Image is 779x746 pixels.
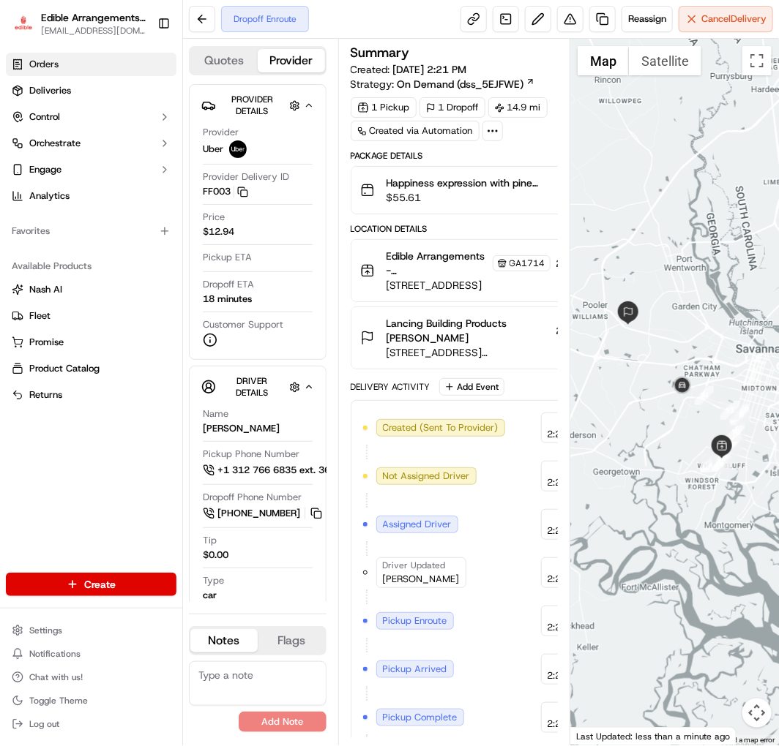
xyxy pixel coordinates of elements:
button: Promise [6,331,176,354]
span: Type [203,574,224,587]
span: Log out [29,718,59,730]
span: 2:29 PM EDT [548,669,604,682]
button: FF003 [203,185,248,198]
div: Package Details [351,150,623,162]
span: [STREET_ADDRESS] [387,278,551,293]
span: Promise [29,336,64,349]
a: Promise [12,336,171,349]
button: Show street map [578,46,629,75]
span: On Demand (dss_5EJFWE) [398,77,524,91]
span: Customer Support [203,318,283,331]
span: $12.94 [203,225,234,238]
span: Happiness expression with pine cheesecake (6657) [387,176,590,190]
div: Start new chat [50,140,240,154]
button: Driver Details [201,372,314,402]
span: Product Catalog [29,362,100,375]
button: Quotes [190,49,258,72]
div: We're available if you need us! [50,154,185,166]
span: 2:21 PM EDT [548,476,604,489]
img: Edible Arrangements - Savannah, GA [12,13,35,34]
button: Settings [6,620,176,641]
button: Add Event [439,378,504,396]
div: Strategy: [351,77,535,91]
span: Pickup ETA [203,251,252,264]
button: Notifications [6,644,176,664]
a: Nash AI [12,283,171,296]
button: Edible Arrangements - Savannah, GAEdible Arrangements - [GEOGRAPHIC_DATA], [GEOGRAPHIC_DATA][EMAI... [6,6,152,41]
span: Pickup Phone Number [203,448,299,461]
button: Lancing Building Products [PERSON_NAME][STREET_ADDRESS][PERSON_NAME]2:56 PM[DATE] [351,307,622,369]
a: 💻API Documentation [118,206,241,233]
div: $0.00 [203,549,228,562]
button: Show satellite imagery [629,46,701,75]
span: Pickup Arrived [383,663,447,676]
button: Product Catalog [6,357,176,380]
span: Toggle Theme [29,695,88,707]
span: Fleet [29,309,51,323]
img: uber-new-logo.jpeg [229,140,247,158]
span: Provider Delivery ID [203,170,289,184]
div: 9 [723,434,742,453]
span: Driver Details [236,375,268,399]
button: Orchestrate [6,132,176,155]
a: Powered byPylon [103,247,177,259]
span: Orders [29,58,59,71]
span: Provider Details [231,94,273,117]
button: Log out [6,714,176,734]
button: Toggle Theme [6,690,176,711]
div: 5 [712,453,731,472]
span: 2:26 PM [556,256,596,271]
span: Create [84,577,116,592]
button: [EMAIL_ADDRESS][DOMAIN_NAME] [41,25,146,37]
img: Google [574,726,622,745]
div: 📗 [15,214,26,225]
span: Provider [203,126,239,139]
span: $55.61 [387,190,590,205]
div: Delivery Activity [351,381,430,393]
img: Nash [15,15,44,44]
span: Created (Sent To Provider) [383,421,499,434]
div: 14 [695,386,714,405]
div: [PERSON_NAME] [203,422,280,435]
button: Provider [258,49,325,72]
img: 1736555255976-a54dd68f-1ca7-489b-9aae-adbdc363a1c4 [15,140,41,166]
button: Nash AI [6,278,176,301]
span: Pickup Complete [383,711,458,724]
h3: Summary [351,46,410,59]
span: Reassign [628,12,666,26]
a: Report a map error [716,736,775,744]
div: 14.9 mi [488,97,548,118]
span: Name [203,407,228,421]
button: Map camera controls [742,698,772,728]
button: Notes [190,629,258,652]
button: Start new chat [249,144,266,162]
a: Deliveries [6,79,176,102]
span: [PHONE_NUMBER] [217,507,300,520]
button: Edible Arrangements - [GEOGRAPHIC_DATA], [GEOGRAPHIC_DATA] [41,10,146,25]
span: 2:22 PM EDT [548,524,604,538]
span: [DATE] [556,271,596,285]
button: Provider Details [201,91,314,120]
span: Settings [29,625,62,636]
div: 10 [726,423,745,442]
span: 2:22 PM EDT [548,573,604,586]
span: Dropoff ETA [203,278,254,291]
span: Chat with us! [29,671,83,683]
button: Create [6,573,176,596]
span: 2:29 PM EDT [548,717,604,731]
span: Orchestrate [29,137,81,150]
span: Pickup Enroute [383,614,447,628]
button: [PHONE_NUMBER] [203,505,324,521]
span: API Documentation [138,212,235,227]
span: +1 312 766 6835 ext. 36908494 [217,464,365,477]
span: Lancing Building Products [PERSON_NAME] [387,316,551,345]
div: 1 Dropoff [420,97,485,118]
span: 2:21 PM EDT [548,428,604,441]
span: Dropoff Phone Number [203,491,302,504]
div: 1 Pickup [351,97,417,118]
button: Returns [6,383,176,407]
span: Deliveries [29,84,71,97]
a: Fleet [12,309,171,323]
span: Control [29,110,60,124]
